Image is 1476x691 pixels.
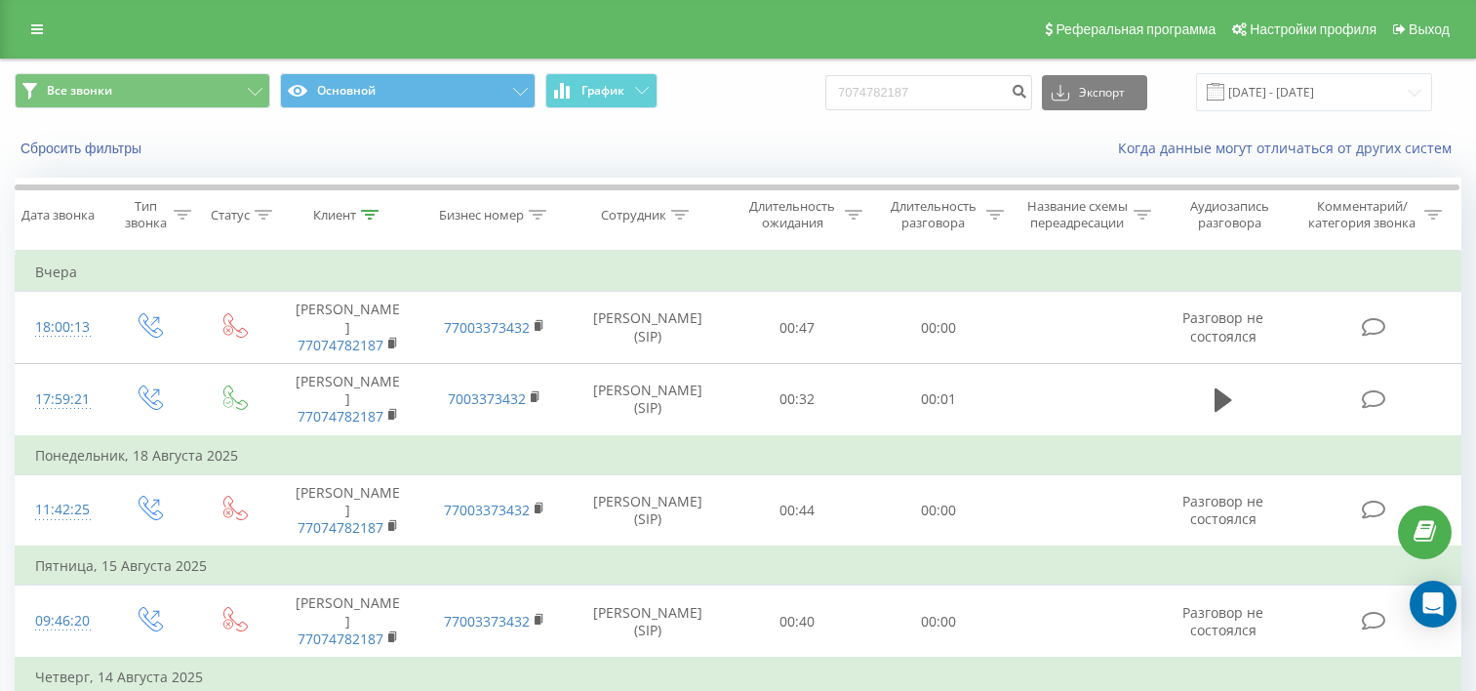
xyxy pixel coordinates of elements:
[545,73,658,108] button: График
[867,474,1009,547] td: 00:00
[1026,198,1129,231] div: Название схемы переадресации
[275,292,421,364] td: [PERSON_NAME]
[439,207,524,224] div: Бизнес номер
[867,586,1009,658] td: 00:00
[298,336,383,354] a: 77074782187
[275,474,421,547] td: [PERSON_NAME]
[298,407,383,426] a: 77074782187
[1118,139,1461,157] a: Когда данные могут отличаться от других систем
[744,198,841,231] div: Длительность ожидания
[1174,198,1287,231] div: Аудиозапись разговора
[1182,603,1263,639] span: Разговор не состоялся
[1056,21,1216,37] span: Реферальная программа
[601,207,666,224] div: Сотрудник
[1305,198,1419,231] div: Комментарий/категория звонка
[298,630,383,648] a: 77074782187
[448,389,526,408] a: 7003373432
[885,198,981,231] div: Длительность разговора
[1182,308,1263,345] span: Разговор не состоялся
[275,586,421,658] td: [PERSON_NAME]
[569,474,727,547] td: [PERSON_NAME] (SIP)
[727,474,868,547] td: 00:44
[35,381,86,419] div: 17:59:21
[581,84,624,98] span: График
[15,140,151,157] button: Сбросить фильтры
[275,363,421,435] td: [PERSON_NAME]
[298,518,383,537] a: 77074782187
[867,292,1009,364] td: 00:00
[21,207,95,224] div: Дата звонка
[867,363,1009,435] td: 00:01
[35,308,86,346] div: 18:00:13
[727,363,868,435] td: 00:32
[444,612,530,630] a: 77003373432
[1042,75,1147,110] button: Экспорт
[569,292,727,364] td: [PERSON_NAME] (SIP)
[47,83,112,99] span: Все звонки
[727,586,868,658] td: 00:40
[825,75,1032,110] input: Поиск по номеру
[280,73,536,108] button: Основной
[123,198,169,231] div: Тип звонка
[444,501,530,519] a: 77003373432
[1410,581,1456,628] div: Open Intercom Messenger
[211,207,250,224] div: Статус
[1409,21,1450,37] span: Выход
[35,602,86,640] div: 09:46:20
[444,318,530,337] a: 77003373432
[1182,492,1263,528] span: Разговор не состоялся
[313,207,356,224] div: Клиент
[15,73,270,108] button: Все звонки
[727,292,868,364] td: 00:47
[569,363,727,435] td: [PERSON_NAME] (SIP)
[1250,21,1376,37] span: Настройки профиля
[16,253,1461,292] td: Вчера
[569,586,727,658] td: [PERSON_NAME] (SIP)
[16,436,1461,475] td: Понедельник, 18 Августа 2025
[16,547,1461,586] td: Пятница, 15 Августа 2025
[35,491,86,529] div: 11:42:25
